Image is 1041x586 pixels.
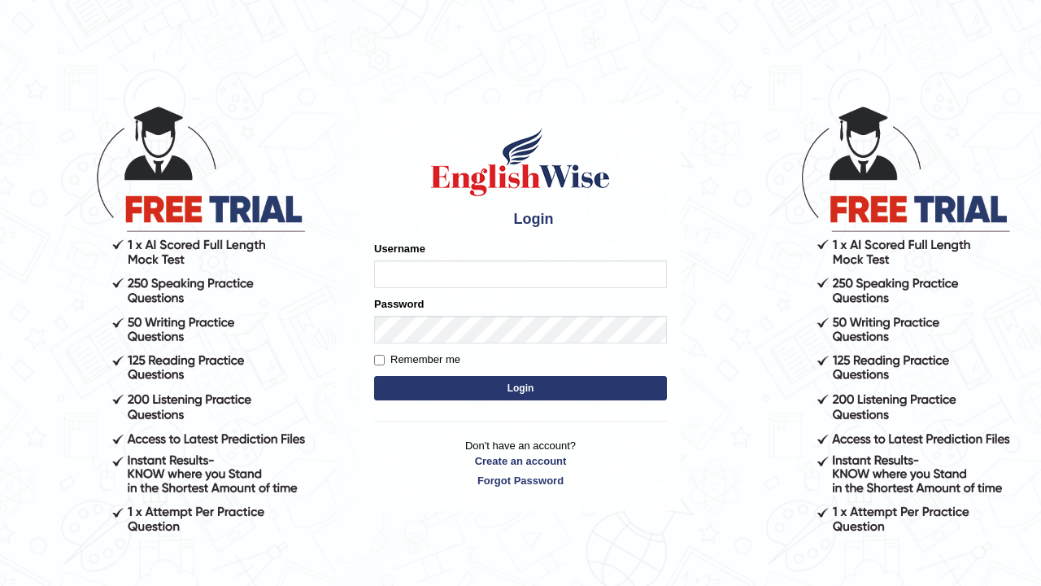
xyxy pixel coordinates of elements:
[374,241,425,256] label: Username
[374,296,424,312] label: Password
[374,355,385,365] input: Remember me
[374,207,667,233] h4: Login
[374,438,667,488] p: Don't have an account?
[374,453,667,469] a: Create an account
[374,352,460,368] label: Remember me
[428,125,613,199] img: Logo of English Wise sign in for intelligent practice with AI
[374,376,667,400] button: Login
[374,473,667,488] a: Forgot Password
